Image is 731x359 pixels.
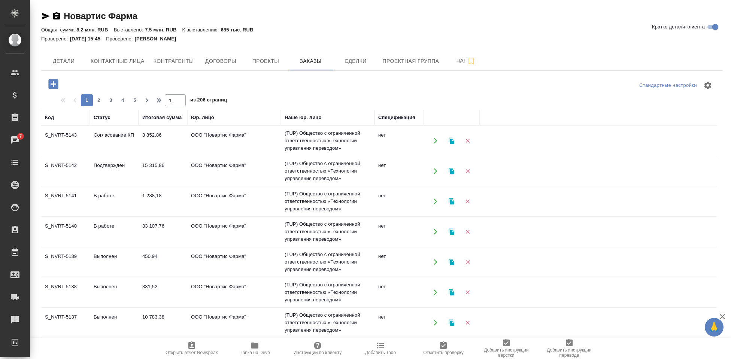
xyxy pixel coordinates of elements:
td: S_NVRT-5137 [41,310,90,336]
p: Проверено: [41,36,70,42]
td: S_NVRT-5142 [41,158,90,184]
p: Проверено: [106,36,135,42]
span: Добавить Todo [365,350,396,355]
p: [PERSON_NAME] [135,36,182,42]
button: Открыть [428,194,443,209]
span: 3 [105,97,117,104]
td: нет [374,158,423,184]
td: S_NVRT-5138 [41,279,90,305]
td: нет [374,279,423,305]
p: Выставлено: [114,27,145,33]
td: 10 783,38 [139,310,187,336]
td: 15 315,86 [139,158,187,184]
td: нет [374,128,423,154]
button: 3 [105,94,117,106]
span: Договоры [203,57,239,66]
td: ООО "Новартис Фарма" [187,249,281,275]
p: К выставлению: [182,27,221,33]
td: 33 107,76 [139,219,187,245]
button: Добавить проект [43,76,64,92]
button: Клонировать [444,315,459,331]
p: Общая сумма [41,27,76,33]
span: Детали [46,57,82,66]
td: ООО "Новартис Фарма" [187,158,281,184]
td: (TUP) Общество с ограниченной ответственностью «Технологии управления переводом» [281,186,374,216]
span: Кратко детали клиента [652,23,705,31]
td: (TUP) Общество с ограниченной ответственностью «Технологии управления переводом» [281,126,374,156]
button: Клонировать [444,194,459,209]
button: Клонировать [444,133,459,149]
button: Добавить инструкции перевода [538,338,601,359]
button: Клонировать [444,224,459,240]
td: S_NVRT-5143 [41,128,90,154]
td: (TUP) Общество с ограниченной ответственностью «Технологии управления переводом» [281,308,374,338]
span: 4 [117,97,129,104]
td: Выполнен [90,249,139,275]
p: 7.5 млн. RUB [145,27,182,33]
span: Сделки [337,57,373,66]
button: Открыть [428,255,443,270]
span: Инструкции по клиенту [294,350,342,355]
td: ООО "Новартис Фарма" [187,310,281,336]
td: 450,94 [139,249,187,275]
button: Открыть [428,164,443,179]
td: 331,52 [139,279,187,305]
button: Клонировать [444,285,459,300]
div: Статус [94,114,110,121]
td: S_NVRT-5139 [41,249,90,275]
button: Открыть отчет Newspeak [160,338,223,359]
button: Удалить [460,255,475,270]
span: Добавить инструкции верстки [479,347,533,358]
td: нет [374,249,423,275]
button: Отметить проверку [412,338,475,359]
svg: Подписаться [467,57,476,66]
span: Контрагенты [154,57,194,66]
td: нет [374,188,423,215]
button: 2 [93,94,105,106]
a: 7 [2,131,28,149]
span: из 206 страниц [190,95,227,106]
button: Папка на Drive [223,338,286,359]
button: Открыть [428,224,443,240]
td: ООО "Новартис Фарма" [187,219,281,245]
div: Наше юр. лицо [285,114,322,121]
span: Добавить инструкции перевода [542,347,596,358]
button: Инструкции по клиенту [286,338,349,359]
td: нет [374,310,423,336]
span: Чат [448,56,484,66]
td: Выполнен [90,310,139,336]
button: Скопировать ссылку [52,12,61,21]
button: Удалить [460,133,475,149]
td: нет [374,219,423,245]
span: Папка на Drive [239,350,270,355]
td: (TUP) Общество с ограниченной ответственностью «Технологии управления переводом» [281,277,374,307]
button: 4 [117,94,129,106]
span: Проекты [248,57,283,66]
td: S_NVRT-5141 [41,188,90,215]
div: Юр. лицо [191,114,214,121]
span: Отметить проверку [423,350,463,355]
a: Новартис Фарма [64,11,137,21]
button: Клонировать [444,164,459,179]
td: (TUP) Общество с ограниченной ответственностью «Технологии управления переводом» [281,156,374,186]
button: 5 [129,94,141,106]
button: Открыть [428,315,443,331]
p: 685 тыс. RUB [221,27,259,33]
span: 5 [129,97,141,104]
span: Заказы [292,57,328,66]
td: ООО "Новартис Фарма" [187,128,281,154]
button: Удалить [460,315,475,331]
td: 1 288,18 [139,188,187,215]
span: 7 [15,133,26,140]
td: S_NVRT-5140 [41,219,90,245]
td: В работе [90,188,139,215]
button: Удалить [460,164,475,179]
td: Подтвержден [90,158,139,184]
div: Спецификация [378,114,415,121]
button: Клонировать [444,255,459,270]
td: (TUP) Общество с ограниченной ответственностью «Технологии управления переводом» [281,217,374,247]
span: Проектная группа [382,57,439,66]
p: [DATE] 15:45 [70,36,106,42]
div: Итоговая сумма [142,114,182,121]
td: ООО "Новартис Фарма" [187,188,281,215]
